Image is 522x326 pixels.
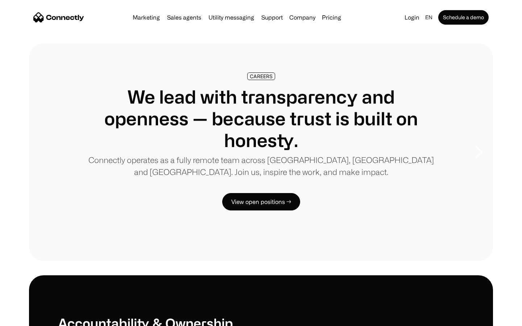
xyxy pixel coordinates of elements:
a: Schedule a demo [438,10,489,25]
a: Login [402,12,422,22]
div: CAREERS [250,74,273,79]
a: Utility messaging [206,14,257,20]
ul: Language list [14,313,43,323]
div: en [422,12,437,22]
div: Company [287,12,318,22]
div: en [425,12,432,22]
div: carousel [29,43,493,261]
p: Connectly operates as a fully remote team across [GEOGRAPHIC_DATA], [GEOGRAPHIC_DATA] and [GEOGRA... [87,154,435,178]
a: Sales agents [164,14,204,20]
h1: We lead with transparency and openness — because trust is built on honesty. [87,86,435,151]
a: Marketing [130,14,163,20]
a: View open positions → [222,193,300,210]
div: next slide [464,116,493,188]
div: 1 of 8 [29,43,493,261]
a: Pricing [319,14,344,20]
aside: Language selected: English [7,313,43,323]
div: Company [289,12,315,22]
a: home [33,12,84,23]
a: Support [258,14,286,20]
